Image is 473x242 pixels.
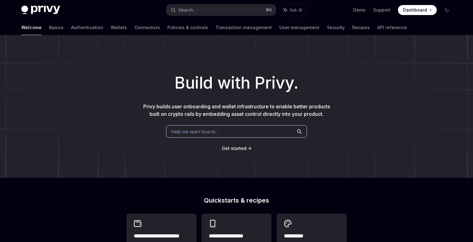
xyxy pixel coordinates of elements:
span: ⌘ K [266,8,272,13]
span: Privy builds user onboarding and wallet infrastructure to enable better products built on crypto ... [143,103,330,117]
a: Support [373,7,390,13]
a: Connectors [135,20,160,35]
h2: Quickstarts & recipes [126,197,347,203]
h1: Build with Privy. [10,71,463,95]
button: Toggle dark mode [442,5,452,15]
a: User management [279,20,319,35]
a: Dashboard [398,5,437,15]
a: Get started [222,145,247,152]
a: Authentication [71,20,103,35]
a: Basics [49,20,64,35]
span: Help me learn how to… [171,128,219,135]
a: Demo [353,7,366,13]
button: Search...⌘K [166,4,276,16]
a: Security [327,20,345,35]
span: Dashboard [403,7,427,13]
img: dark logo [21,6,60,14]
a: Recipes [352,20,370,35]
a: Welcome [21,20,42,35]
button: Ask AI [279,4,307,16]
a: API reference [377,20,407,35]
a: Transaction management [216,20,272,35]
a: Policies & controls [167,20,208,35]
span: Ask AI [290,7,302,13]
a: Wallets [111,20,127,35]
div: Search... [178,6,196,14]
